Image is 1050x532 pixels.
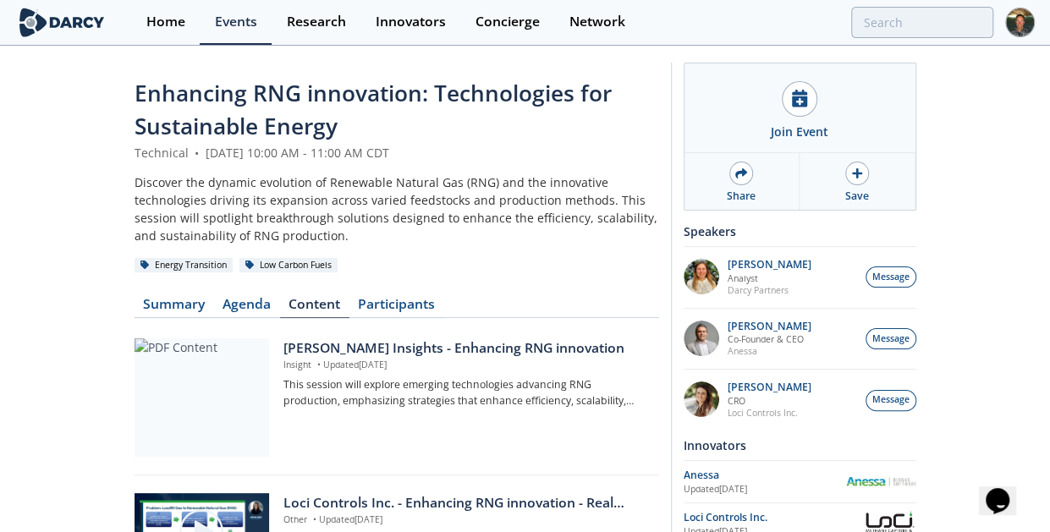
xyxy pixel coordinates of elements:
[684,467,916,496] a: Anessa Updated[DATE] Anessa
[684,431,916,460] div: Innovators
[310,513,319,525] span: •
[866,266,916,288] button: Message
[349,298,444,318] a: Participants
[684,321,719,356] img: 1fdb2308-3d70-46db-bc64-f6eabefcce4d
[728,284,811,296] p: Darcy Partners
[728,395,811,407] p: CRO
[135,173,659,244] div: Discover the dynamic evolution of Renewable Natural Gas (RNG) and the innovative technologies dri...
[314,359,323,370] span: •
[684,259,719,294] img: fddc0511-1997-4ded-88a0-30228072d75f
[192,145,202,161] span: •
[214,298,280,318] a: Agenda
[135,338,659,457] a: PDF Content [PERSON_NAME] Insights - Enhancing RNG innovation Insight •Updated[DATE] This session...
[866,328,916,349] button: Message
[476,15,540,29] div: Concierge
[728,407,811,419] p: Loci Controls Inc.
[283,377,646,409] p: This session will explore emerging technologies advancing RNG production, emphasizing strategies ...
[135,298,214,318] a: Summary
[728,333,811,345] p: Co-Founder & CEO
[684,468,845,483] div: Anessa
[16,8,108,37] img: logo-wide.svg
[872,332,910,346] span: Message
[979,464,1033,515] iframe: chat widget
[872,393,910,407] span: Message
[866,390,916,411] button: Message
[728,345,811,357] p: Anessa
[283,493,646,513] div: Loci Controls Inc. - Enhancing RNG innovation - Real Time Mesuarement
[727,189,756,204] div: Share
[872,271,910,284] span: Message
[728,272,811,284] p: Analyst
[283,513,646,527] p: Other Updated [DATE]
[283,359,646,372] p: Insight Updated [DATE]
[287,15,346,29] div: Research
[1005,8,1035,37] img: Profile
[135,78,612,141] span: Enhancing RNG innovation: Technologies for Sustainable Energy
[851,7,993,38] input: Advanced Search
[684,217,916,246] div: Speakers
[135,144,659,162] div: Technical [DATE] 10:00 AM - 11:00 AM CDT
[239,258,338,273] div: Low Carbon Fuels
[728,381,811,393] p: [PERSON_NAME]
[771,123,828,140] div: Join Event
[684,483,845,496] div: Updated [DATE]
[845,477,916,486] img: Anessa
[280,298,349,318] a: Content
[376,15,446,29] div: Innovators
[845,189,869,204] div: Save
[283,338,646,359] div: [PERSON_NAME] Insights - Enhancing RNG innovation
[728,321,811,332] p: [PERSON_NAME]
[684,510,863,525] div: Loci Controls Inc.
[728,259,811,271] p: [PERSON_NAME]
[135,258,234,273] div: Energy Transition
[569,15,625,29] div: Network
[215,15,257,29] div: Events
[684,381,719,417] img: 737ad19b-6c50-4cdf-92c7-29f5966a019e
[146,15,185,29] div: Home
